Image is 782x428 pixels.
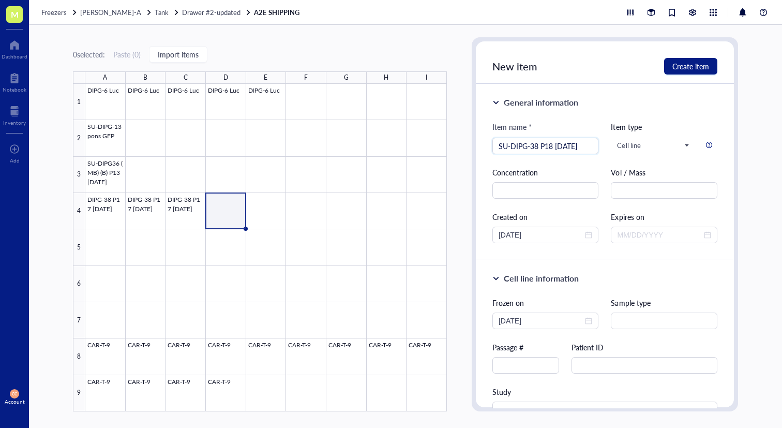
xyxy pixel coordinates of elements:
div: Dashboard [2,53,27,60]
div: G [344,71,349,84]
span: M [11,8,19,21]
span: Tank [155,7,169,17]
div: 8 [73,338,85,375]
div: I [426,71,427,84]
div: Add [10,157,20,164]
div: 1 [73,84,85,120]
div: 9 [73,375,85,411]
div: 4 [73,193,85,229]
div: Account [5,399,25,405]
a: Notebook [3,70,26,93]
div: D [223,71,228,84]
button: Import items [149,46,207,63]
span: Cell line [617,141,688,150]
div: Frozen on [492,297,599,308]
a: Freezers [41,8,78,17]
span: CC [12,391,18,396]
span: Freezers [41,7,67,17]
div: Item type [611,121,717,132]
a: Dashboard [2,37,27,60]
div: Sample type [611,297,717,308]
span: Drawer #2-updated [182,7,240,17]
div: A [103,71,107,84]
span: Import items [158,50,199,58]
div: 5 [73,229,85,265]
input: Select date [499,315,583,327]
div: 3 [73,157,85,193]
div: 0 selected: [73,49,105,60]
span: [PERSON_NAME]-A [80,7,141,17]
div: Item name [492,121,532,132]
div: Expires on [611,211,717,223]
input: MM/DD/YYYY [617,229,702,241]
div: C [184,71,188,84]
div: Passage # [492,342,559,353]
button: Create item [664,58,717,75]
div: Cell line information [504,272,579,285]
div: 6 [73,266,85,302]
div: Notebook [3,86,26,93]
a: [PERSON_NAME]-A [80,8,153,17]
div: General information [504,96,578,109]
div: Created on [492,211,599,223]
div: Patient ID [572,342,717,353]
span: Create item [672,62,709,70]
a: TankDrawer #2-updated [155,8,252,17]
input: MM/DD/YYYY [499,229,583,241]
div: Vol / Mass [611,167,717,178]
div: F [304,71,308,84]
a: A2E SHIPPING [254,8,301,17]
span: New item [492,59,537,73]
div: Inventory [3,120,26,126]
div: E [264,71,267,84]
div: 2 [73,120,85,156]
div: H [384,71,388,84]
a: Inventory [3,103,26,126]
div: 7 [73,302,85,338]
button: Paste (0) [113,46,141,63]
div: B [143,71,147,84]
div: Concentration [492,167,599,178]
div: Study [492,386,717,397]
